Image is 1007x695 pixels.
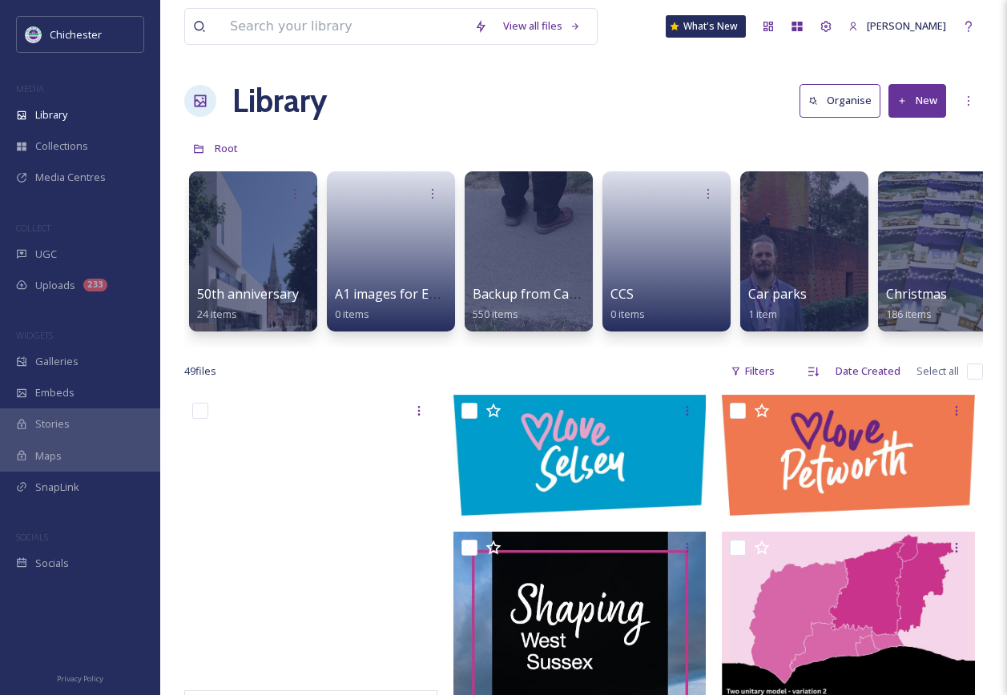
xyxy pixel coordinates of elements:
[232,77,327,125] a: Library
[473,287,600,321] a: Backup from Camera550 items
[16,329,53,341] span: WIDGETS
[335,307,369,321] span: 0 items
[215,139,238,158] a: Root
[35,278,75,293] span: Uploads
[886,287,947,321] a: Christmas186 items
[35,247,57,262] span: UGC
[473,285,600,303] span: Backup from Camera
[35,448,62,464] span: Maps
[748,285,807,303] span: Car parks
[610,285,634,303] span: CCS
[610,287,645,321] a: CCS0 items
[35,556,69,571] span: Socials
[748,287,807,321] a: Car parks1 item
[722,395,975,515] img: LovePetworth-RGB.jpg
[886,285,947,303] span: Christmas
[16,531,48,543] span: SOCIALS
[888,84,946,117] button: New
[886,307,932,321] span: 186 items
[16,222,50,234] span: COLLECT
[16,82,44,94] span: MEDIA
[35,385,75,400] span: Embeds
[83,279,107,291] div: 233
[35,107,67,123] span: Library
[453,395,707,515] img: LoveSelsey-RGB.jpg
[35,354,79,369] span: Galleries
[335,287,479,321] a: A1 images for EPH walls0 items
[867,18,946,33] span: [PERSON_NAME]
[666,15,746,38] a: What's New
[723,356,783,387] div: Filters
[35,416,70,432] span: Stories
[35,139,88,154] span: Collections
[197,285,299,303] span: 50th anniversary
[35,480,79,495] span: SnapLink
[57,673,103,684] span: Privacy Policy
[197,287,299,321] a: 50th anniversary24 items
[26,26,42,42] img: Logo_of_Chichester_District_Council.png
[57,668,103,687] a: Privacy Policy
[184,364,216,379] span: 49 file s
[35,170,106,185] span: Media Centres
[215,141,238,155] span: Root
[800,84,880,117] button: Organise
[197,307,237,321] span: 24 items
[828,356,908,387] div: Date Created
[473,307,518,321] span: 550 items
[222,9,466,44] input: Search your library
[50,27,102,42] span: Chichester
[495,10,589,42] a: View all files
[800,84,888,117] a: Organise
[840,10,954,42] a: [PERSON_NAME]
[335,285,479,303] span: A1 images for EPH walls
[916,364,959,379] span: Select all
[610,307,645,321] span: 0 items
[748,307,777,321] span: 1 item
